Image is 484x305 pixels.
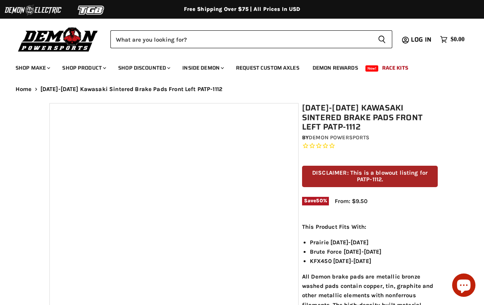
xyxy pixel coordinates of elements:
span: 50 [316,198,323,203]
span: $0.00 [451,36,465,43]
li: Prairie [DATE]-[DATE] [310,238,438,247]
span: Log in [411,35,432,44]
a: Race Kits [376,60,414,76]
a: Shop Discounted [112,60,175,76]
a: Request Custom Axles [230,60,305,76]
input: Search [110,30,372,48]
p: DISCLAIMER: This is a blowout listing for PATP-1112. [302,166,438,187]
a: Log in [407,36,436,43]
form: Product [110,30,392,48]
span: New! [365,65,379,72]
ul: Main menu [10,57,463,76]
img: Demon Powersports [16,25,101,53]
img: Demon Electric Logo 2 [4,3,62,18]
a: Inside Demon [176,60,229,76]
img: TGB Logo 2 [62,3,121,18]
li: KFX450 [DATE]-[DATE] [310,256,438,266]
p: This Product Fits With: [302,222,438,231]
span: Save % [302,197,329,205]
a: Demon Powersports [309,134,369,141]
li: Brute Force [DATE]-[DATE] [310,247,438,256]
button: Search [372,30,392,48]
a: Demon Rewards [307,60,364,76]
span: From: $9.50 [335,198,367,205]
a: $0.00 [436,34,468,45]
span: [DATE]-[DATE] Kawasaki Sintered Brake Pads Front Left PATP-1112 [40,86,222,93]
span: Rated 0.0 out of 5 stars 0 reviews [302,142,438,150]
div: by [302,133,438,142]
a: Shop Product [56,60,111,76]
h1: [DATE]-[DATE] Kawasaki Sintered Brake Pads Front Left PATP-1112 [302,103,438,132]
a: Home [16,86,32,93]
inbox-online-store-chat: Shopify online store chat [450,273,478,299]
a: Shop Make [10,60,55,76]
